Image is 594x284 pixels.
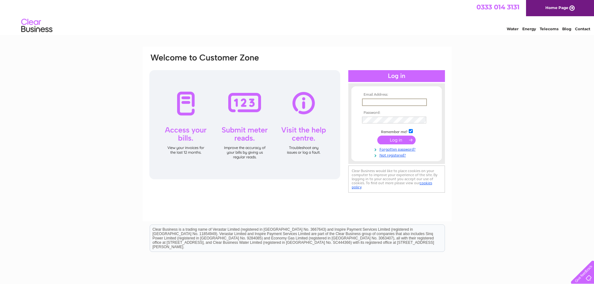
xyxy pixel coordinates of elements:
[540,26,558,31] a: Telecoms
[348,166,445,193] div: Clear Business would like to place cookies on your computer to improve your experience of the sit...
[360,111,433,115] th: Password:
[21,16,53,35] img: logo.png
[377,136,416,144] input: Submit
[352,181,432,189] a: cookies policy
[575,26,590,31] a: Contact
[360,93,433,97] th: Email Address:
[562,26,571,31] a: Blog
[362,146,433,152] a: Forgotten password?
[362,152,433,158] a: Not registered?
[522,26,536,31] a: Energy
[507,26,519,31] a: Water
[150,3,445,30] div: Clear Business is a trading name of Verastar Limited (registered in [GEOGRAPHIC_DATA] No. 3667643...
[360,128,433,134] td: Remember me?
[476,3,519,11] a: 0333 014 3131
